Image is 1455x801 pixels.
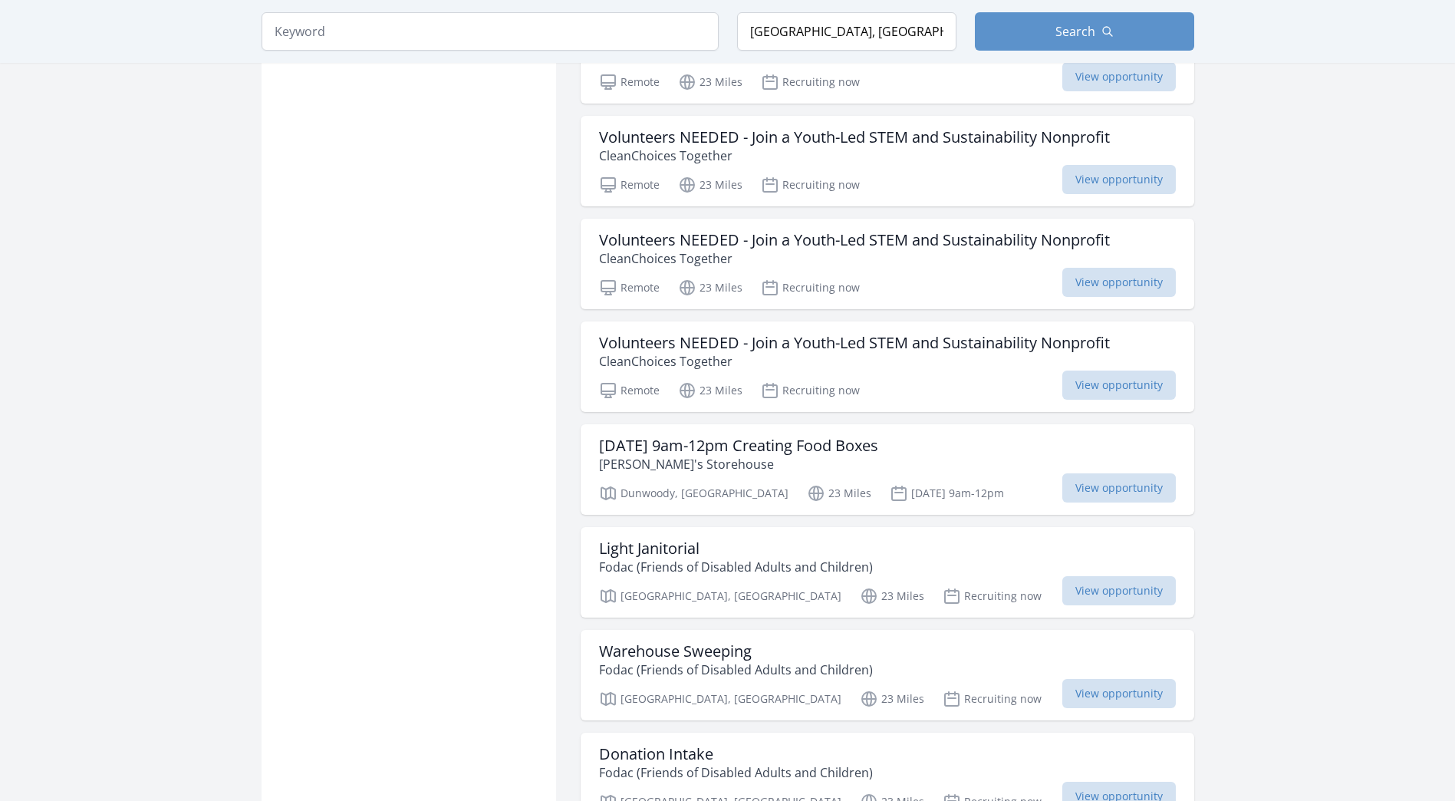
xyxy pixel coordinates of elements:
p: [PERSON_NAME]'s Storehouse [599,455,878,473]
span: View opportunity [1062,576,1176,605]
p: 23 Miles [678,381,742,400]
p: Remote [599,176,660,194]
p: Recruiting now [761,381,860,400]
span: View opportunity [1062,165,1176,194]
p: 23 Miles [807,484,871,503]
h3: Warehouse Sweeping [599,642,873,661]
p: [GEOGRAPHIC_DATA], [GEOGRAPHIC_DATA] [599,690,841,708]
a: Light Janitorial Fodac (Friends of Disabled Adults and Children) [GEOGRAPHIC_DATA], [GEOGRAPHIC_D... [581,527,1194,618]
span: View opportunity [1062,679,1176,708]
p: Fodac (Friends of Disabled Adults and Children) [599,763,873,782]
p: Recruiting now [761,73,860,91]
p: Fodac (Friends of Disabled Adults and Children) [599,661,873,679]
h3: Light Janitorial [599,539,873,558]
h3: Donation Intake [599,745,873,763]
span: View opportunity [1062,268,1176,297]
a: Volunteers NEEDED - Join a Youth-Led STEM and Sustainability Nonprofit CleanChoices Together Remo... [581,116,1194,206]
a: Warehouse Sweeping Fodac (Friends of Disabled Adults and Children) [GEOGRAPHIC_DATA], [GEOGRAPHIC... [581,630,1194,720]
h3: [DATE] 9am-12pm Creating Food Boxes [599,437,878,455]
p: 23 Miles [678,176,742,194]
h3: Volunteers NEEDED - Join a Youth-Led STEM and Sustainability Nonprofit [599,128,1110,147]
p: 23 Miles [678,73,742,91]
p: Recruiting now [943,690,1042,708]
a: [DATE] 9am-12pm Creating Food Boxes [PERSON_NAME]'s Storehouse Dunwoody, [GEOGRAPHIC_DATA] 23 Mil... [581,424,1194,515]
a: Volunteers NEEDED - Join a Youth-Led STEM and Sustainability Nonprofit CleanChoices Together Remo... [581,219,1194,309]
span: View opportunity [1062,62,1176,91]
p: Dunwoody, [GEOGRAPHIC_DATA] [599,484,788,503]
span: View opportunity [1062,371,1176,400]
p: Remote [599,73,660,91]
span: Search [1055,22,1095,41]
p: 23 Miles [860,690,924,708]
p: CleanChoices Together [599,249,1110,268]
p: 23 Miles [860,587,924,605]
p: CleanChoices Together [599,147,1110,165]
p: Recruiting now [943,587,1042,605]
button: Search [975,12,1194,51]
h3: Volunteers NEEDED - Join a Youth-Led STEM and Sustainability Nonprofit [599,231,1110,249]
p: Remote [599,279,660,297]
p: [DATE] 9am-12pm [890,484,1004,503]
p: 23 Miles [678,279,742,297]
input: Keyword [262,12,719,51]
p: Remote [599,381,660,400]
a: Volunteers NEEDED - Join a Youth-Led STEM and Sustainability Nonprofit CleanChoices Together Remo... [581,321,1194,412]
span: View opportunity [1062,473,1176,503]
p: CleanChoices Together [599,352,1110,371]
p: Recruiting now [761,176,860,194]
input: Location [737,12,956,51]
p: [GEOGRAPHIC_DATA], [GEOGRAPHIC_DATA] [599,587,841,605]
p: Fodac (Friends of Disabled Adults and Children) [599,558,873,576]
p: Recruiting now [761,279,860,297]
h3: Volunteers NEEDED - Join a Youth-Led STEM and Sustainability Nonprofit [599,334,1110,352]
